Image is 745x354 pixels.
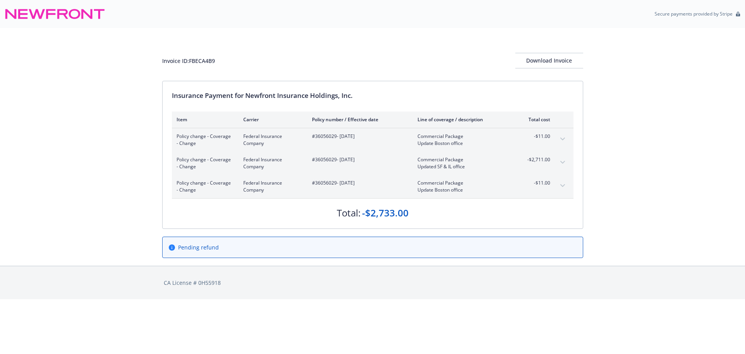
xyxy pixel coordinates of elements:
span: Federal Insurance Company [243,133,300,147]
button: expand content [556,180,569,192]
span: Federal Insurance Company [243,180,300,194]
span: Federal Insurance Company [243,156,300,170]
div: -$2,733.00 [362,206,409,220]
span: Commercial Package [418,180,509,187]
div: Line of coverage / description [418,116,509,123]
p: Secure payments provided by Stripe [655,10,733,17]
div: Carrier [243,116,300,123]
button: expand content [556,133,569,145]
span: Update Boston office [418,187,509,194]
span: Update Boston office [418,140,509,147]
span: Updated SF & IL office [418,163,509,170]
span: Policy change - Coverage - Change [177,180,231,194]
div: Item [177,116,231,123]
span: Commercial PackageUpdate Boston office [418,133,509,147]
div: CA License # 0H55918 [164,279,582,287]
span: Policy change - Coverage - Change [177,156,231,170]
span: -$11.00 [521,180,550,187]
span: Commercial Package [418,156,509,163]
button: expand content [556,156,569,169]
div: Policy change - Coverage - ChangeFederal Insurance Company#36056029- [DATE]Commercial PackageUpda... [172,152,573,175]
div: Policy change - Coverage - ChangeFederal Insurance Company#36056029- [DATE]Commercial PackageUpda... [172,128,573,152]
div: Policy number / Effective date [312,116,405,123]
span: -$2,711.00 [521,156,550,163]
span: Commercial PackageUpdate Boston office [418,180,509,194]
div: Insurance Payment for Newfront Insurance Holdings, Inc. [172,91,573,101]
span: Pending refund [178,243,219,251]
div: Total: [337,206,360,220]
span: #36056029 - [DATE] [312,156,405,163]
span: -$11.00 [521,133,550,140]
div: Invoice ID: FBECA4B9 [162,57,215,65]
div: Policy change - Coverage - ChangeFederal Insurance Company#36056029- [DATE]Commercial PackageUpda... [172,175,573,198]
span: Commercial PackageUpdated SF & IL office [418,156,509,170]
div: Total cost [521,116,550,123]
button: Download Invoice [515,53,583,68]
span: #36056029 - [DATE] [312,133,405,140]
span: Commercial Package [418,133,509,140]
span: Policy change - Coverage - Change [177,133,231,147]
span: #36056029 - [DATE] [312,180,405,187]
